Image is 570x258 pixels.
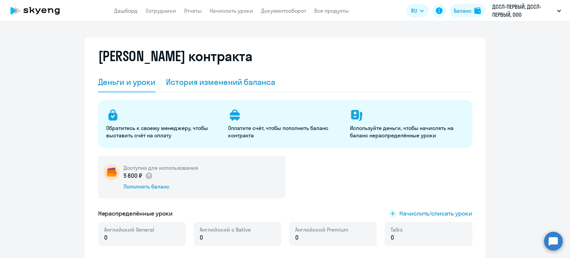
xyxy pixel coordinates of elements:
button: ДССЛ-ПЕРВЫЙ, ДССЛ-ПЕРВЫЙ, ООО [489,3,564,19]
a: Начислить уроки [210,7,253,14]
a: Сотрудники [146,7,176,14]
span: Talks [391,226,403,233]
p: Используйте деньги, чтобы начислять на баланс нераспределённые уроки [350,124,464,139]
div: Баланс [454,7,471,15]
p: Оплатите счёт, чтобы пополнить баланс контракта [228,124,342,139]
div: Деньги и уроки [98,77,156,87]
span: 0 [200,233,203,242]
div: Пополнить баланс [124,183,198,190]
h5: Нераспределённые уроки [98,209,173,218]
span: Начислить/списать уроки [399,209,472,218]
span: 0 [104,233,108,242]
p: Обратитесь к своему менеджеру, чтобы выставить счёт на оплату [106,124,220,139]
a: Все продукты [314,7,349,14]
div: История изменений баланса [166,77,275,87]
button: Балансbalance [450,4,485,17]
p: ДССЛ-ПЕРВЫЙ, ДССЛ-ПЕРВЫЙ, ООО [492,3,554,19]
h5: Доступно для использования [124,164,198,171]
img: balance [474,7,481,14]
a: Документооборот [261,7,306,14]
span: Английский Premium [295,226,348,233]
img: wallet-circle.png [104,164,120,180]
button: RU [406,4,428,17]
a: Дашборд [114,7,138,14]
span: RU [411,7,417,15]
span: Английский General [104,226,154,233]
h2: [PERSON_NAME] контракта [98,48,252,64]
span: Английский с Native [200,226,251,233]
p: 5 800 ₽ [124,171,153,180]
span: 0 [391,233,394,242]
a: Отчеты [184,7,202,14]
span: 0 [295,233,299,242]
